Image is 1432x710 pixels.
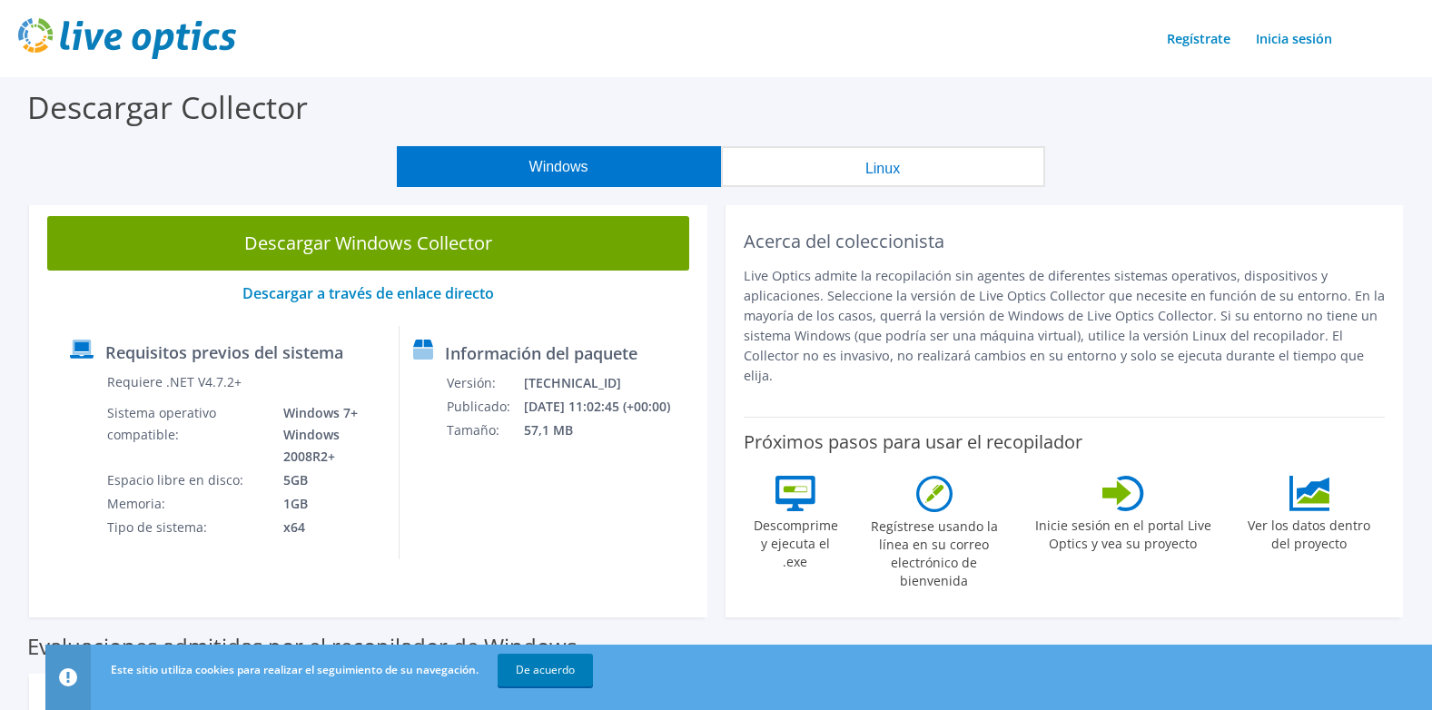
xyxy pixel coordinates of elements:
td: Versión: [446,371,523,395]
label: Regístrese usando la línea en su correo electrónico de bienvenida [866,512,1002,590]
label: Requiere .NET V4.7.2+ [107,373,242,391]
img: live_optics_svg.svg [18,18,236,59]
label: Próximos pasos para usar el recopilador [744,431,1082,453]
label: Inicie sesión en el portal Live Optics y vea su proyecto [1032,511,1215,553]
td: Publicado: [446,395,523,419]
td: [DATE] 11:02:45 (+00:00) [523,395,698,419]
label: Requisitos previos del sistema [105,343,343,361]
span: Este sitio utiliza cookies para realizar el seguimiento de su navegación. [111,662,479,677]
label: Ver los datos dentro del proyecto [1244,511,1375,553]
td: 1GB [270,492,385,516]
td: Windows 7+ Windows 2008R2+ [270,401,385,468]
td: Espacio libre en disco: [106,468,270,492]
td: 5GB [270,468,385,492]
label: Descargar Collector [27,86,308,128]
button: Linux [721,146,1045,187]
td: [TECHNICAL_ID] [523,371,698,395]
a: Regístrate [1158,25,1239,52]
label: Información del paquete [445,344,637,362]
td: Tipo de sistema: [106,516,270,539]
h2: Acerca del coleccionista [744,231,1386,252]
a: Inicia sesión [1247,25,1341,52]
a: De acuerdo [498,654,593,686]
td: 57,1 MB [523,419,698,442]
label: Evaluaciones admitidas por el recopilador de Windows [27,637,577,656]
a: Descargar Windows Collector [47,216,689,271]
td: Tamaño: [446,419,523,442]
td: Memoria: [106,492,270,516]
td: Sistema operativo compatible: [106,401,270,468]
p: Live Optics admite la recopilación sin agentes de diferentes sistemas operativos, dispositivos y ... [744,266,1386,386]
td: x64 [270,516,385,539]
label: Descomprime y ejecuta el .exe [754,511,837,571]
button: Windows [397,146,721,187]
a: Descargar a través de enlace directo [242,283,494,303]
